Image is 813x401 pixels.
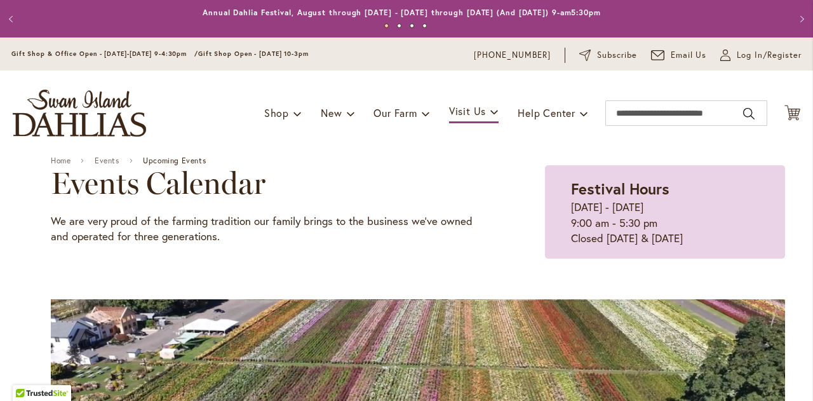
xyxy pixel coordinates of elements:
[737,49,802,62] span: Log In/Register
[373,106,417,119] span: Our Farm
[579,49,637,62] a: Subscribe
[597,49,637,62] span: Subscribe
[95,156,119,165] a: Events
[788,6,813,32] button: Next
[422,24,427,28] button: 4 of 4
[449,104,486,118] span: Visit Us
[13,90,146,137] a: store logo
[651,49,707,62] a: Email Us
[474,49,551,62] a: [PHONE_NUMBER]
[51,214,481,245] p: We are very proud of the farming tradition our family brings to the business we've owned and oper...
[198,50,309,58] span: Gift Shop Open - [DATE] 10-3pm
[203,8,601,17] a: Annual Dahlia Festival, August through [DATE] - [DATE] through [DATE] (And [DATE]) 9-am5:30pm
[720,49,802,62] a: Log In/Register
[518,106,575,119] span: Help Center
[410,24,414,28] button: 3 of 4
[384,24,389,28] button: 1 of 4
[321,106,342,119] span: New
[264,106,289,119] span: Shop
[571,179,669,199] strong: Festival Hours
[397,24,401,28] button: 2 of 4
[671,49,707,62] span: Email Us
[571,200,759,246] p: [DATE] - [DATE] 9:00 am - 5:30 pm Closed [DATE] & [DATE]
[11,50,198,58] span: Gift Shop & Office Open - [DATE]-[DATE] 9-4:30pm /
[51,165,481,201] h2: Events Calendar
[143,156,206,165] span: Upcoming Events
[51,156,71,165] a: Home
